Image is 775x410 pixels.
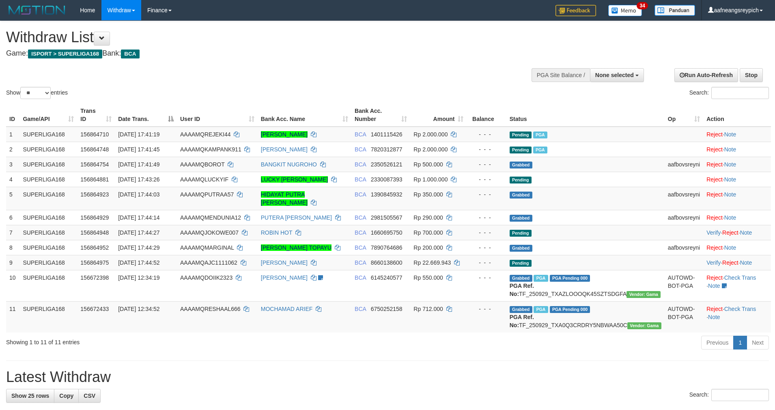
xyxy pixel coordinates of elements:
a: Reject [722,229,738,236]
td: 2 [6,142,19,157]
th: Status [506,104,665,127]
td: AUTOWD-BOT-PGA [665,301,703,332]
span: Grabbed [510,192,532,199]
b: PGA Ref. No: [510,283,534,297]
td: aafbovsreyni [665,157,703,172]
span: Marked by aafsoycanthlai [534,306,548,313]
a: LUCKY [PERSON_NAME] [261,176,328,183]
span: Grabbed [510,275,532,282]
span: Grabbed [510,245,532,252]
th: Amount: activate to sort column ascending [410,104,467,127]
td: 9 [6,255,19,270]
a: [PERSON_NAME] [261,274,308,281]
span: Rp 2.000.000 [413,146,448,153]
span: Copy 2350526121 to clipboard [371,161,403,168]
div: PGA Site Balance / [532,68,590,82]
span: [DATE] 12:34:52 [118,306,159,312]
label: Search: [689,389,769,401]
div: - - - [470,274,503,282]
span: [DATE] 17:44:03 [118,191,159,198]
span: 156864710 [80,131,109,138]
a: Note [724,131,736,138]
a: Note [740,229,752,236]
a: Note [708,314,720,320]
a: Note [724,191,736,198]
span: BCA [355,214,366,221]
div: - - - [470,305,503,313]
span: Rp 350.000 [413,191,443,198]
span: AAAAMQJOKOWE007 [180,229,239,236]
th: Op: activate to sort column ascending [665,104,703,127]
td: SUPERLIGA168 [19,127,77,142]
span: Rp 2.000.000 [413,131,448,138]
span: Rp 290.000 [413,214,443,221]
span: 156864754 [80,161,109,168]
span: AAAAMQPUTRAA57 [180,191,234,198]
td: aafbovsreyni [665,210,703,225]
span: 156864948 [80,229,109,236]
span: Pending [510,147,532,153]
td: TF_250929_TXAZLOOOQK45SZTSDGFA [506,270,665,301]
a: [PERSON_NAME] [261,131,308,138]
div: - - - [470,130,503,138]
div: - - - [470,214,503,222]
span: AAAAMQAJC1111062 [180,259,237,266]
span: [DATE] 17:41:45 [118,146,159,153]
span: BCA [355,191,366,198]
td: SUPERLIGA168 [19,157,77,172]
a: Run Auto-Refresh [674,68,738,82]
span: BCA [355,131,366,138]
div: - - - [470,190,503,199]
td: · [703,127,771,142]
span: AAAAMQMARGINAL [180,244,234,251]
div: Showing 1 to 11 of 11 entries [6,335,317,346]
a: Next [747,336,769,350]
td: · · [703,301,771,332]
span: Rp 550.000 [413,274,443,281]
td: SUPERLIGA168 [19,210,77,225]
th: ID [6,104,19,127]
span: Copy 1401115426 to clipboard [371,131,403,138]
td: · [703,172,771,187]
td: · [703,240,771,255]
a: Note [708,283,720,289]
a: PUTERA [PERSON_NAME] [261,214,332,221]
span: BCA [121,50,139,58]
div: - - - [470,145,503,153]
span: Copy 7890764686 to clipboard [371,244,403,251]
span: AAAAMQMENDUNIA12 [180,214,241,221]
td: 8 [6,240,19,255]
span: AAAAMQLUCKYIF [180,176,228,183]
span: Copy 1390845932 to clipboard [371,191,403,198]
div: - - - [470,229,503,237]
a: Reject [706,161,723,168]
span: BCA [355,229,366,236]
span: 156864881 [80,176,109,183]
span: AAAAMQBOROT [180,161,224,168]
span: Marked by aafsoycanthlai [533,147,547,153]
a: BANGKIT NUGROHO [261,161,317,168]
td: · · [703,270,771,301]
select: Showentries [20,87,51,99]
span: Grabbed [510,162,532,168]
b: PGA Ref. No: [510,314,534,328]
td: SUPERLIGA168 [19,301,77,332]
td: · · [703,255,771,270]
span: 156864748 [80,146,109,153]
img: Feedback.jpg [555,5,596,16]
span: AAAAMQDOIIK2323 [180,274,232,281]
span: Copy 1660695750 to clipboard [371,229,403,236]
div: - - - [470,259,503,267]
span: CSV [84,393,95,399]
span: Pending [510,177,532,183]
td: SUPERLIGA168 [19,225,77,240]
span: 156864952 [80,244,109,251]
th: Trans ID: activate to sort column ascending [77,104,115,127]
td: · [703,142,771,157]
th: Bank Acc. Number: activate to sort column ascending [351,104,410,127]
span: Marked by aafsoycanthlai [533,132,547,138]
span: [DATE] 12:34:19 [118,274,159,281]
span: Rp 1.000.000 [413,176,448,183]
a: Check Trans [724,306,756,312]
span: 156864923 [80,191,109,198]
